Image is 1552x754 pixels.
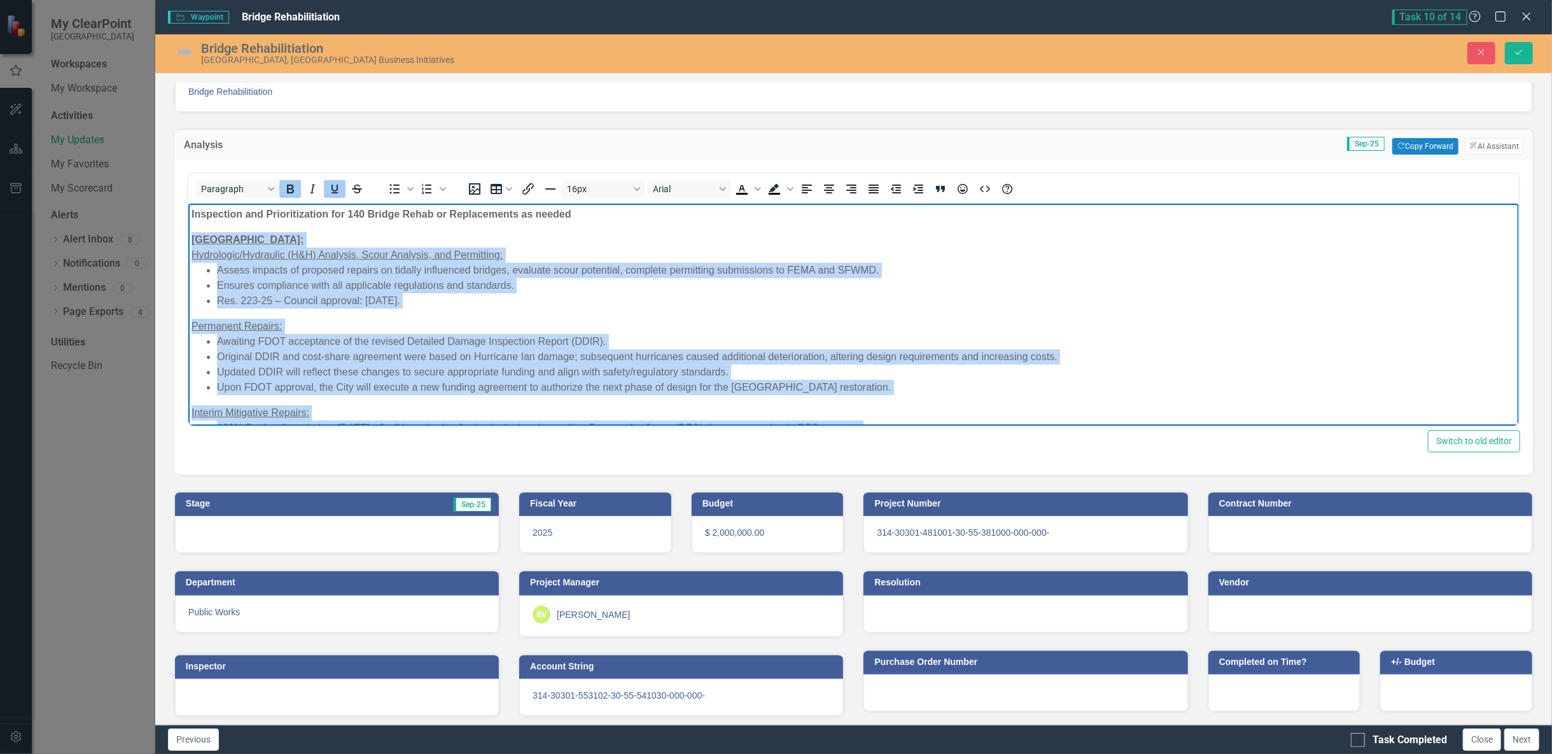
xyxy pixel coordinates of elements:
button: Insert/edit link [517,180,539,198]
button: Switch to old editor [1428,430,1520,452]
h3: +/- Budget [1391,657,1526,667]
iframe: Rich Text Area [188,204,1519,426]
button: Align right [841,180,862,198]
button: Bold [279,180,301,198]
h3: Resolution [874,578,1181,587]
div: BV [533,606,550,624]
h3: Completed on Time? [1219,657,1354,667]
button: Previous [168,729,219,751]
span: Waypoint [168,11,229,24]
button: Horizontal line [540,180,561,198]
div: Bullet list [384,180,416,198]
button: Blockquote [930,180,951,198]
h3: Stage [186,499,304,508]
button: Increase indent [907,180,929,198]
button: Next [1504,729,1539,751]
div: Background color Black [764,180,795,198]
button: Help [996,180,1017,198]
h3: Department [186,578,493,587]
button: Close [1463,729,1501,751]
span: Paragraph [201,184,263,194]
h3: Vendor [1219,578,1526,587]
span: Public Works [188,607,240,617]
span: Sep-25 [1347,137,1385,151]
div: Numbered list [416,180,448,198]
span: $ 2,000,000.00 [705,527,764,538]
li: 100% Design Completion: [DATE] - Staff is reviewing final submittal and compiling Request for Quo... [29,217,1327,232]
h3: Budget [703,499,837,508]
div: Bridge Rehabilitiation [201,41,944,55]
h3: Inspector [186,662,493,671]
span: Task 10 of 14 [1392,10,1467,25]
button: AI Assistant [1465,138,1523,155]
button: Table [486,180,517,198]
img: Not Defined [174,42,195,62]
span: Sep-25 [454,498,491,512]
button: Underline [324,180,346,198]
button: Align left [796,180,818,198]
button: Justify [863,180,884,198]
span: Bridge Rehabilitiation [188,85,1519,98]
button: Italic [302,180,323,198]
h3: Project Manager [530,578,837,587]
span: Arial [653,184,715,194]
button: Block Paragraph [196,180,279,198]
span: 2025 [533,527,552,538]
span: Bridge Rehabilitiation [242,11,340,23]
span: 314-30301-553102-30-55-541030-000-000- [533,690,705,701]
button: Decrease indent [885,180,907,198]
div: Text color Black [731,180,763,198]
button: Emojis [952,180,974,198]
button: Font Arial [648,180,731,198]
h3: Contract Number [1219,499,1526,508]
span: 314-30301-481001-30-55-381000-000-000- [877,527,1049,538]
h3: Project Number [874,499,1181,508]
button: Align center [818,180,840,198]
button: Strikethrough [346,180,368,198]
button: HTML Editor [974,180,996,198]
div: Task Completed [1373,733,1447,748]
button: Insert image [464,180,486,198]
div: [PERSON_NAME] [557,608,630,621]
button: Font size 16px [562,180,645,198]
div: [GEOGRAPHIC_DATA], [GEOGRAPHIC_DATA] Business Initiatives [201,55,944,65]
h3: Fiscal Year [530,499,665,508]
h3: Purchase Order Number [874,657,1181,667]
span: 16px [567,184,629,194]
button: Copy Forward [1392,138,1458,155]
h3: Analysis [184,139,426,151]
h3: Account String [530,662,837,671]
